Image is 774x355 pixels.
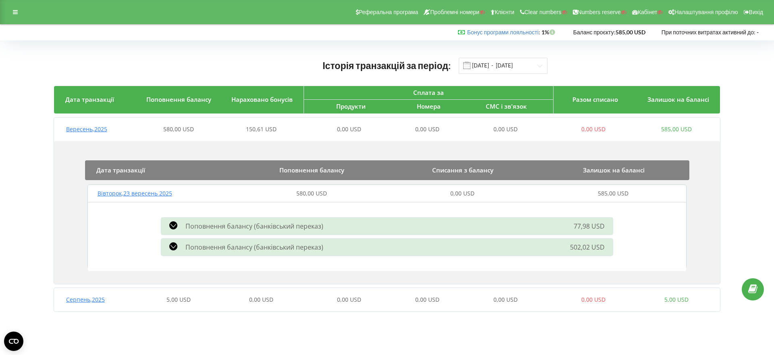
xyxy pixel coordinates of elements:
span: Налаштування профілю [674,9,738,15]
span: Вихід [749,9,763,15]
button: Open CMP widget [4,332,23,351]
span: 580,00 USD [163,125,194,133]
a: Бонус програми лояльності [467,29,539,36]
span: 0,00 USD [493,296,518,303]
span: 585,00 USD [598,189,628,197]
span: Поповнення балансу [146,95,211,103]
span: Кабінет [638,9,657,15]
span: 5,00 USD [166,296,191,303]
span: Numbers reserve [578,9,621,15]
span: 0,00 USD [450,189,474,197]
strong: 585,00 USD [616,29,645,36]
span: 0,00 USD [337,296,361,303]
span: 0,00 USD [415,296,439,303]
span: 0,00 USD [493,125,518,133]
span: Продукти [336,102,366,110]
span: 0,00 USD [249,296,273,303]
span: 77,98 USD [574,222,605,231]
span: Баланс проєкту: [573,29,616,36]
span: Номера [417,102,441,110]
span: Нараховано бонусів [231,95,293,103]
span: Реферальна програма [359,9,418,15]
span: Дата транзакції [65,95,114,103]
span: 0,00 USD [337,125,361,133]
span: Сплата за [413,88,444,97]
span: 0,00 USD [581,125,605,133]
span: Серпень , 2025 [66,296,105,303]
span: 5,00 USD [664,296,689,303]
span: Вересень , 2025 [66,125,107,133]
span: При поточних витратах активний до: [662,29,755,36]
span: Проблемні номери [430,9,479,15]
span: Разом списано [572,95,618,103]
span: Поповнення балансу (банківський переказ) [185,222,323,231]
span: Поповнення балансу (банківський переказ) [185,243,323,252]
span: Історія транзакцій за період: [322,60,451,71]
span: Списання з балансу [432,166,493,174]
span: Поповнення балансу [279,166,344,174]
span: 502,02 USD [570,243,605,252]
span: : [467,29,540,36]
span: Вівторок , 23 вересень 2025 [98,189,172,197]
span: Дата транзакції [96,166,145,174]
span: Клієнти [495,9,514,15]
span: 0,00 USD [581,296,605,303]
span: 0,00 USD [415,125,439,133]
span: 585,00 USD [661,125,692,133]
span: СМС і зв'язок [486,102,527,110]
span: Clear numbers [524,9,562,15]
span: Залишок на балансі [647,95,709,103]
span: 150,61 USD [246,125,277,133]
span: Залишок на балансі [583,166,645,174]
span: 580,00 USD [296,189,327,197]
strong: - [757,29,759,36]
strong: 1% [541,29,557,36]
